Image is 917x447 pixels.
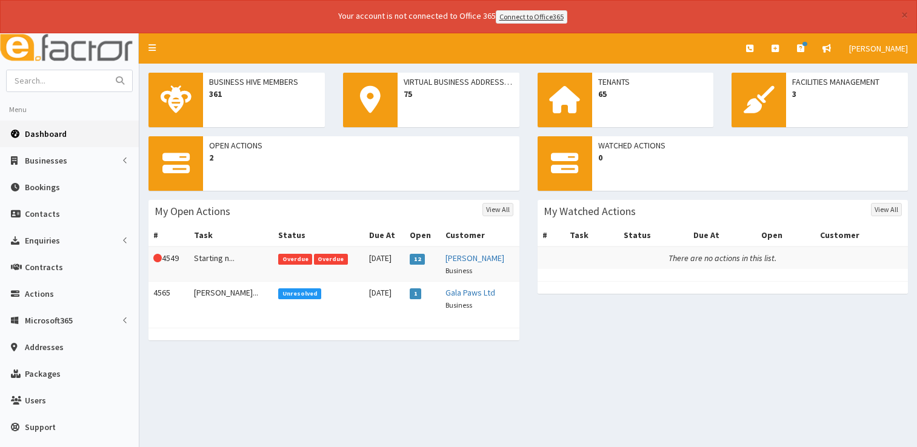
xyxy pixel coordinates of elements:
span: Unresolved [278,288,321,299]
span: Contacts [25,208,60,219]
span: 1 [410,288,421,299]
th: Status [619,224,689,247]
th: Customer [441,224,519,247]
th: # [148,224,189,247]
span: 361 [209,88,319,100]
td: Starting n... [189,247,274,282]
span: 0 [598,151,902,164]
span: 65 [598,88,708,100]
td: [DATE] [364,247,405,282]
th: Due At [689,224,756,247]
span: Dashboard [25,128,67,139]
span: Actions [25,288,54,299]
span: Overdue [278,254,312,265]
th: Due At [364,224,405,247]
span: [PERSON_NAME] [849,43,908,54]
span: 3 [792,88,902,100]
a: View All [871,203,902,216]
span: Enquiries [25,235,60,246]
span: Open Actions [209,139,513,151]
span: Addresses [25,342,64,353]
h3: My Open Actions [155,206,230,217]
small: Business [445,300,472,310]
th: Task [565,224,619,247]
span: Business Hive Members [209,76,319,88]
input: Search... [7,70,108,91]
a: View All [482,203,513,216]
a: [PERSON_NAME] [840,33,917,64]
div: Your account is not connected to Office 365 [98,10,807,24]
span: 2 [209,151,513,164]
h3: My Watched Actions [544,206,636,217]
span: Facilities Management [792,76,902,88]
th: Open [756,224,815,247]
span: Bookings [25,182,60,193]
th: Open [405,224,440,247]
span: Virtual Business Addresses [404,76,513,88]
a: [PERSON_NAME] [445,253,504,263]
td: 4565 [148,281,189,316]
span: Microsoft365 [25,315,73,326]
span: Businesses [25,155,67,166]
span: Watched Actions [598,139,902,151]
th: Customer [815,224,908,247]
td: [DATE] [364,281,405,316]
span: Support [25,422,56,432]
button: × [901,8,908,21]
span: Overdue [314,254,348,265]
i: There are no actions in this list. [669,253,776,263]
span: 75 [404,88,513,100]
td: [PERSON_NAME]... [189,281,274,316]
small: Business [445,266,472,275]
td: 4549 [148,247,189,282]
th: Status [273,224,364,247]
a: Connect to Office365 [496,10,567,24]
a: Gala Paws Ltd [445,287,495,298]
span: 12 [410,254,425,265]
span: Packages [25,368,61,379]
span: Contracts [25,262,63,273]
i: This Action is overdue! [153,254,162,262]
span: Tenants [598,76,708,88]
span: Users [25,395,46,406]
th: Task [189,224,274,247]
th: # [538,224,565,247]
